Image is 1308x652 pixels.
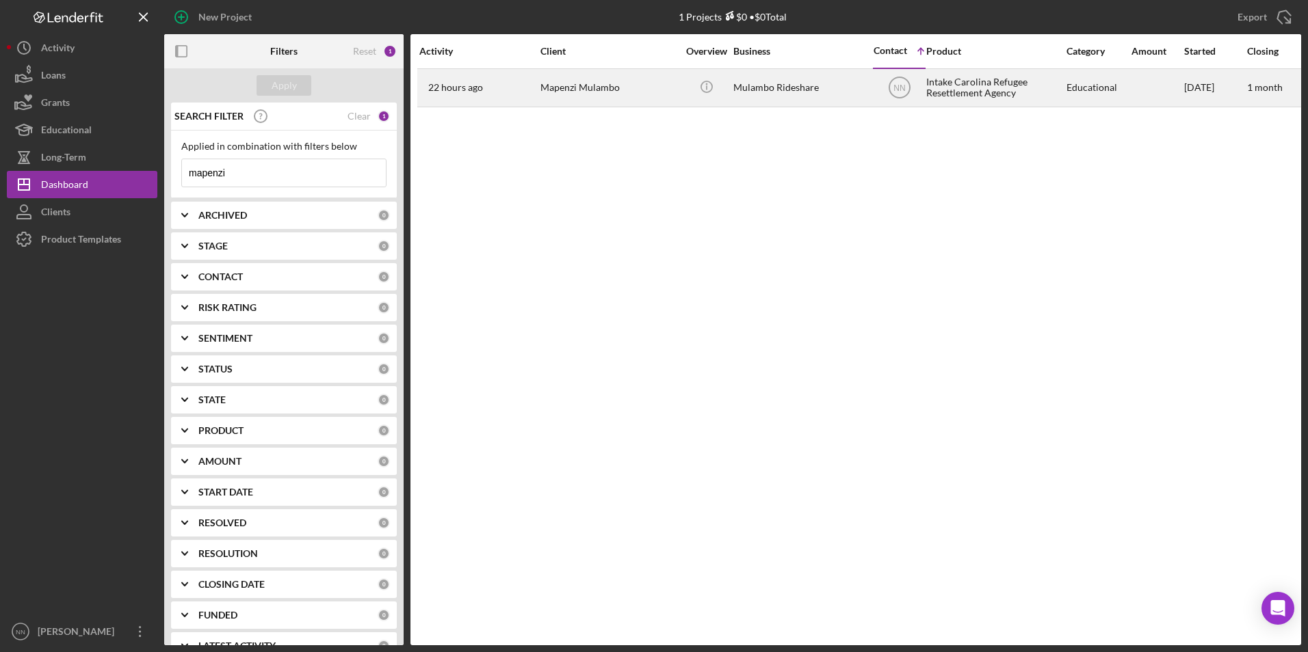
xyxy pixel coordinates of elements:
[378,332,390,344] div: 0
[198,640,276,651] b: LATEST ACTIVITY
[1184,70,1246,106] div: [DATE]
[722,11,747,23] div: $0
[681,46,732,57] div: Overview
[378,209,390,221] div: 0
[428,82,483,93] time: 2025-09-23 18:08
[41,89,70,120] div: Grants
[383,44,397,58] div: 1
[378,110,390,122] div: 1
[378,578,390,590] div: 0
[7,618,157,645] button: NN[PERSON_NAME]
[378,363,390,375] div: 0
[1238,3,1267,31] div: Export
[733,70,870,106] div: Mulambo Rideshare
[174,111,244,122] b: SEARCH FILTER
[41,116,92,147] div: Educational
[16,628,25,636] text: NN
[733,46,870,57] div: Business
[378,609,390,621] div: 0
[378,640,390,652] div: 0
[419,46,539,57] div: Activity
[198,241,228,252] b: STAGE
[181,141,387,152] div: Applied in combination with filters below
[34,618,123,649] div: [PERSON_NAME]
[7,89,157,116] button: Grants
[378,424,390,437] div: 0
[378,455,390,467] div: 0
[41,198,70,229] div: Clients
[7,198,157,226] button: Clients
[7,171,157,198] button: Dashboard
[378,271,390,283] div: 0
[1184,46,1246,57] div: Started
[198,302,257,313] b: RISK RATING
[540,46,677,57] div: Client
[198,364,233,375] b: STATUS
[1067,70,1130,106] div: Educational
[198,271,243,282] b: CONTACT
[1132,46,1183,57] div: Amount
[270,46,298,57] b: Filters
[7,144,157,171] button: Long-Term
[7,226,157,253] button: Product Templates
[1067,46,1130,57] div: Category
[198,394,226,405] b: STATE
[1247,81,1283,93] time: 1 month
[198,456,241,467] b: AMOUNT
[874,45,907,56] div: Contact
[1224,3,1301,31] button: Export
[198,517,246,528] b: RESOLVED
[679,11,787,23] div: 1 Projects • $0 Total
[198,333,252,344] b: SENTIMENT
[378,547,390,560] div: 0
[378,240,390,252] div: 0
[41,144,86,174] div: Long-Term
[893,83,905,93] text: NN
[348,111,371,122] div: Clear
[198,610,237,621] b: FUNDED
[540,70,677,106] div: Mapenzi Mulambo
[378,486,390,498] div: 0
[198,548,258,559] b: RESOLUTION
[164,3,265,31] button: New Project
[41,171,88,202] div: Dashboard
[198,579,265,590] b: CLOSING DATE
[41,62,66,92] div: Loans
[378,394,390,406] div: 0
[378,517,390,529] div: 0
[272,75,297,96] div: Apply
[7,116,157,144] button: Educational
[41,226,121,256] div: Product Templates
[926,46,1063,57] div: Product
[353,46,376,57] div: Reset
[41,34,75,65] div: Activity
[198,3,252,31] div: New Project
[378,301,390,314] div: 0
[7,34,157,62] button: Activity
[7,62,157,89] button: Loans
[1261,592,1294,625] div: Open Intercom Messenger
[198,425,244,436] b: PRODUCT
[257,75,311,96] button: Apply
[198,210,247,221] b: ARCHIVED
[926,70,1063,106] div: Intake Carolina Refugee Resettlement Agency
[198,487,253,498] b: START DATE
